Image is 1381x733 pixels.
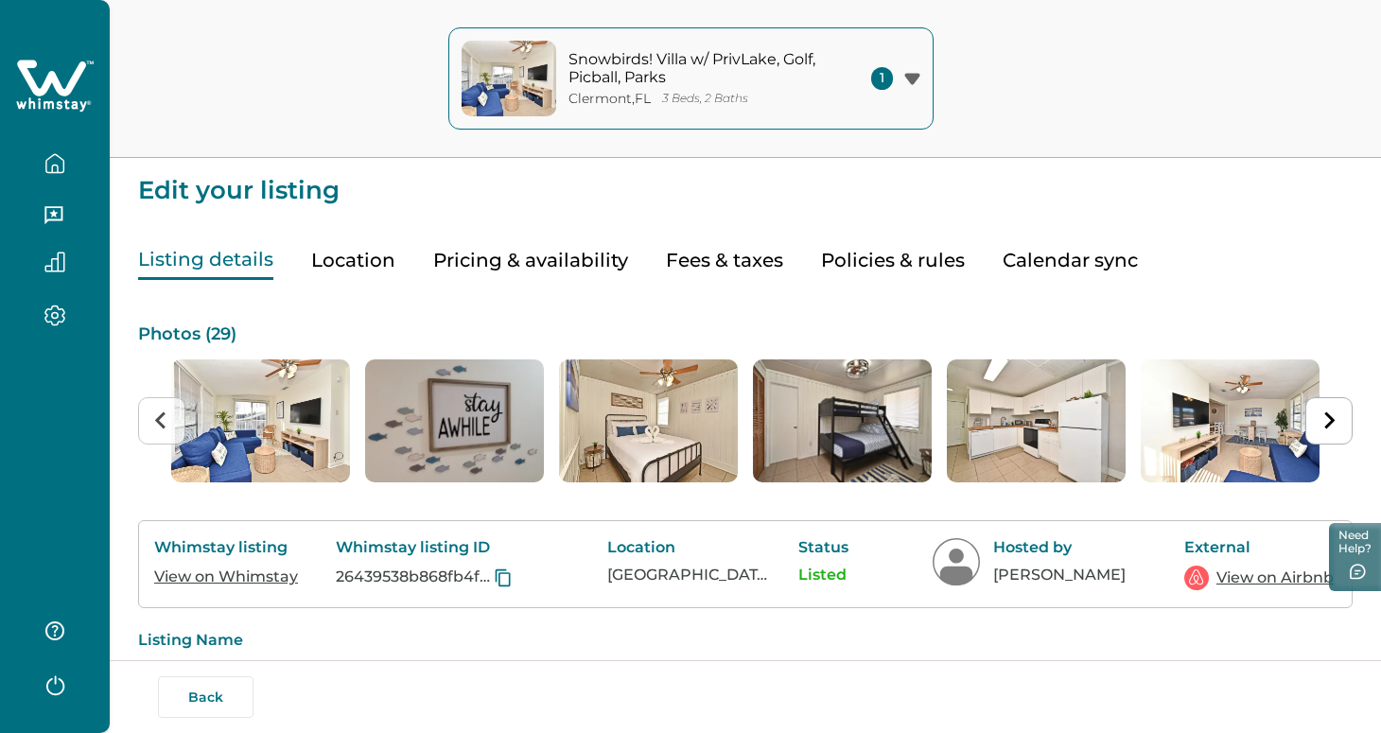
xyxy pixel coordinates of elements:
[1216,567,1334,589] a: View on Airbnb
[607,566,768,585] p: [GEOGRAPHIC_DATA], [GEOGRAPHIC_DATA], [GEOGRAPHIC_DATA]
[753,359,932,482] img: list-photos
[138,397,185,445] button: Previous slide
[336,538,577,557] p: Whimstay listing ID
[433,241,628,280] button: Pricing & availability
[1184,538,1336,557] p: External
[821,241,965,280] button: Policies & rules
[138,631,1353,650] p: Listing Name
[871,67,893,90] span: 1
[993,566,1154,585] p: [PERSON_NAME]
[947,359,1126,482] li: 5 of 29
[138,325,1353,344] p: Photos ( 29 )
[666,241,783,280] button: Fees & taxes
[311,241,395,280] button: Location
[568,91,651,107] p: Clermont , FL
[1141,359,1320,482] img: list-photos
[559,359,738,482] li: 3 of 29
[138,158,1353,203] p: Edit your listing
[365,359,544,482] li: 2 of 29
[662,92,748,106] p: 3 Beds, 2 Baths
[365,359,544,482] img: list-photos
[1305,397,1353,445] button: Next slide
[568,50,824,87] p: Snowbirds! Villa w/ PrivLake, Golf, Picball, Parks
[462,41,556,116] img: property-cover
[138,241,273,280] button: Listing details
[559,359,738,482] img: list-photos
[448,27,934,130] button: property-coverSnowbirds! Villa w/ PrivLake, Golf, Picball, ParksClermont,FL3 Beds, 2 Baths1
[798,538,902,557] p: Status
[1003,241,1138,280] button: Calendar sync
[171,359,350,482] li: 1 of 29
[336,567,490,586] p: 26439538b868fb4fab8931a479090bee
[607,538,768,557] p: Location
[993,538,1154,557] p: Hosted by
[1141,359,1320,482] li: 6 of 29
[154,538,306,557] p: Whimstay listing
[947,359,1126,482] img: list-photos
[753,359,932,482] li: 4 of 29
[798,566,902,585] p: Listed
[154,567,298,585] a: View on Whimstay
[158,676,253,718] button: Back
[171,359,350,482] img: list-photos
